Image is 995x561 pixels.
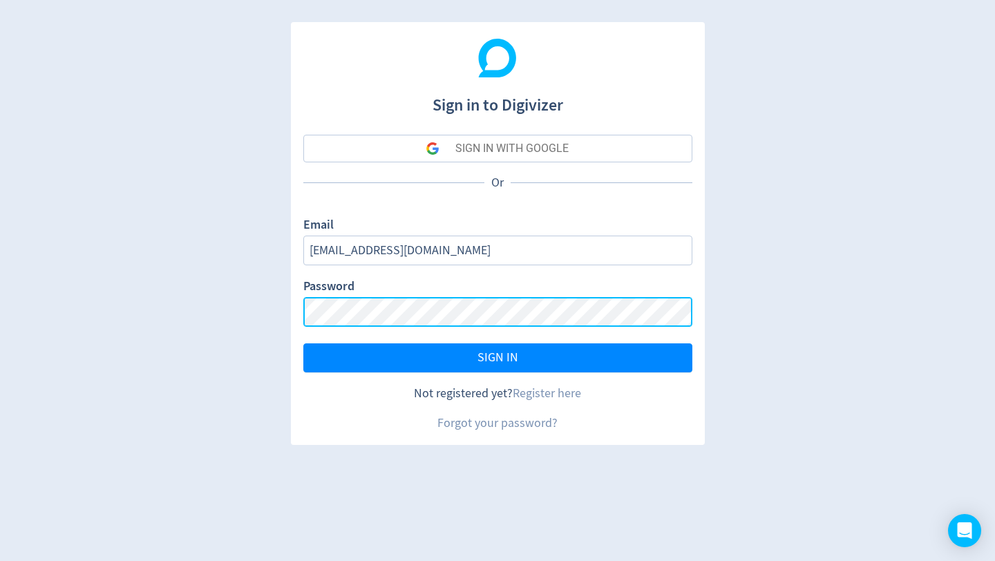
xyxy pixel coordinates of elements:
div: SIGN IN WITH GOOGLE [455,135,569,162]
div: Open Intercom Messenger [948,514,981,547]
h1: Sign in to Digivizer [303,82,692,117]
button: SIGN IN WITH GOOGLE [303,135,692,162]
label: Password [303,278,354,297]
div: Not registered yet? [303,385,692,402]
button: SIGN IN [303,343,692,372]
p: Or [484,174,511,191]
a: Register here [513,386,581,401]
img: Digivizer Logo [478,39,517,77]
span: SIGN IN [477,352,518,364]
a: Forgot your password? [437,415,558,431]
label: Email [303,216,334,236]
